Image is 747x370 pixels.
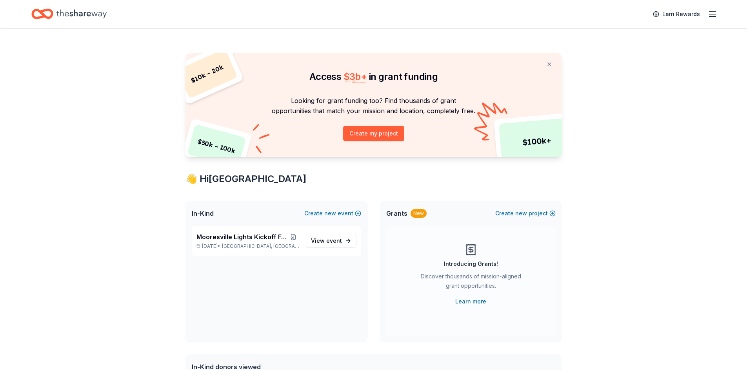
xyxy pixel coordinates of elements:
div: New [411,209,427,218]
a: View event [306,234,356,248]
span: new [515,209,527,218]
a: Learn more [455,297,486,306]
a: Home [31,5,107,23]
span: In-Kind [192,209,214,218]
span: [GEOGRAPHIC_DATA], [GEOGRAPHIC_DATA] [222,243,299,249]
span: Grants [386,209,407,218]
div: Introducing Grants! [444,259,498,269]
button: Createnewevent [304,209,361,218]
div: 👋 Hi [GEOGRAPHIC_DATA] [185,173,562,185]
div: Discover thousands of mission-aligned grant opportunities. [418,272,524,294]
p: [DATE] • [196,243,300,249]
a: Earn Rewards [648,7,705,21]
span: new [324,209,336,218]
span: View [311,236,342,245]
button: Createnewproject [495,209,556,218]
span: $ 3b + [344,71,367,82]
p: Looking for grant funding too? Find thousands of grant opportunities that match your mission and ... [195,96,553,116]
span: Access in grant funding [309,71,438,82]
button: Create my project [343,126,404,141]
span: event [326,237,342,244]
span: Mooresville Lights Kickoff Fundraiser [196,232,287,242]
div: $ 10k – 20k [176,49,238,99]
